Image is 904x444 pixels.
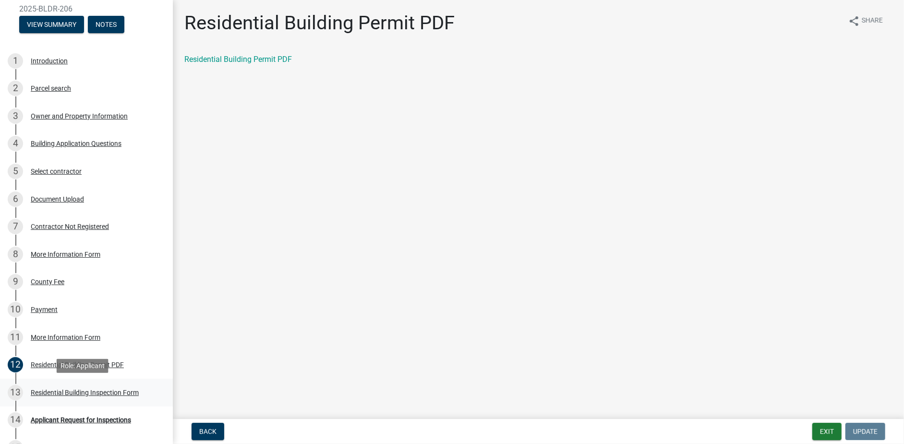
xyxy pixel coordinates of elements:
[8,412,23,428] div: 14
[184,12,455,35] h1: Residential Building Permit PDF
[31,58,68,64] div: Introduction
[845,423,885,440] button: Update
[812,423,842,440] button: Exit
[19,16,84,33] button: View Summary
[31,196,84,203] div: Document Upload
[31,389,139,396] div: Residential Building Inspection Form
[19,21,84,29] wm-modal-confirm: Summary
[31,278,64,285] div: County Fee
[8,330,23,345] div: 11
[8,385,23,400] div: 13
[8,81,23,96] div: 2
[8,357,23,372] div: 12
[31,223,109,230] div: Contractor Not Registered
[31,140,121,147] div: Building Application Questions
[31,417,131,423] div: Applicant Request for Inspections
[8,302,23,317] div: 10
[853,428,878,435] span: Update
[31,361,124,368] div: Residential Building Permit PDF
[31,113,128,120] div: Owner and Property Information
[88,16,124,33] button: Notes
[862,15,883,27] span: Share
[31,306,58,313] div: Payment
[8,247,23,262] div: 8
[8,136,23,151] div: 4
[31,168,82,175] div: Select contractor
[57,359,108,372] div: Role: Applicant
[31,334,100,341] div: More Information Form
[8,108,23,124] div: 3
[19,4,154,13] span: 2025-BLDR-206
[31,85,71,92] div: Parcel search
[8,192,23,207] div: 6
[31,251,100,258] div: More Information Form
[8,164,23,179] div: 5
[8,274,23,289] div: 9
[841,12,891,30] button: shareShare
[184,55,292,64] a: Residential Building Permit PDF
[8,53,23,69] div: 1
[8,219,23,234] div: 7
[192,423,224,440] button: Back
[848,15,860,27] i: share
[199,428,217,435] span: Back
[88,21,124,29] wm-modal-confirm: Notes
